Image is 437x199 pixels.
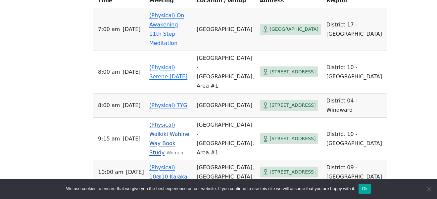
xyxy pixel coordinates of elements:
span: [DATE] [122,101,140,110]
a: (Physical) On Awakening 11th Step Meditation [149,12,184,46]
td: District 04 - Windward [324,94,387,118]
td: [GEOGRAPHIC_DATA] - [GEOGRAPHIC_DATA], Area #1 [194,118,257,160]
td: [GEOGRAPHIC_DATA] [194,8,257,51]
span: [DATE] [126,168,144,177]
span: [STREET_ADDRESS] [270,68,316,76]
span: We use cookies to ensure that we give you the best experience on our website. If you continue to ... [66,185,355,192]
span: 9:15 AM [98,134,120,143]
span: [STREET_ADDRESS] [270,168,316,176]
a: (Physical) Waikiki Wahine Way Book Study [149,122,189,156]
td: [GEOGRAPHIC_DATA] - [GEOGRAPHIC_DATA], Area #1 [194,51,257,94]
span: 10:00 AM [98,168,123,177]
span: [DATE] [122,134,140,143]
span: 8:00 AM [98,67,120,77]
span: [STREET_ADDRESS] [270,101,316,109]
a: (Physical) TYG [149,102,187,108]
button: Ok [359,184,371,194]
td: [GEOGRAPHIC_DATA], [GEOGRAPHIC_DATA] [194,160,257,184]
span: 8:00 AM [98,101,120,110]
span: 7:00 AM [98,25,120,34]
a: (Physical) 10@10 Kaiaka [149,164,187,180]
span: No [425,185,432,192]
small: Women [167,150,183,155]
span: [GEOGRAPHIC_DATA] [270,25,318,33]
td: District 10 - [GEOGRAPHIC_DATA] [324,118,387,160]
span: [DATE] [122,25,140,34]
td: District 10 - [GEOGRAPHIC_DATA] [324,51,387,94]
td: [GEOGRAPHIC_DATA] [194,94,257,118]
span: [STREET_ADDRESS] [270,135,316,143]
td: District 09 - [GEOGRAPHIC_DATA] [324,160,387,184]
span: [DATE] [122,67,140,77]
a: (Physical) Serene [DATE] [149,64,187,80]
td: District 17 - [GEOGRAPHIC_DATA] [324,8,387,51]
